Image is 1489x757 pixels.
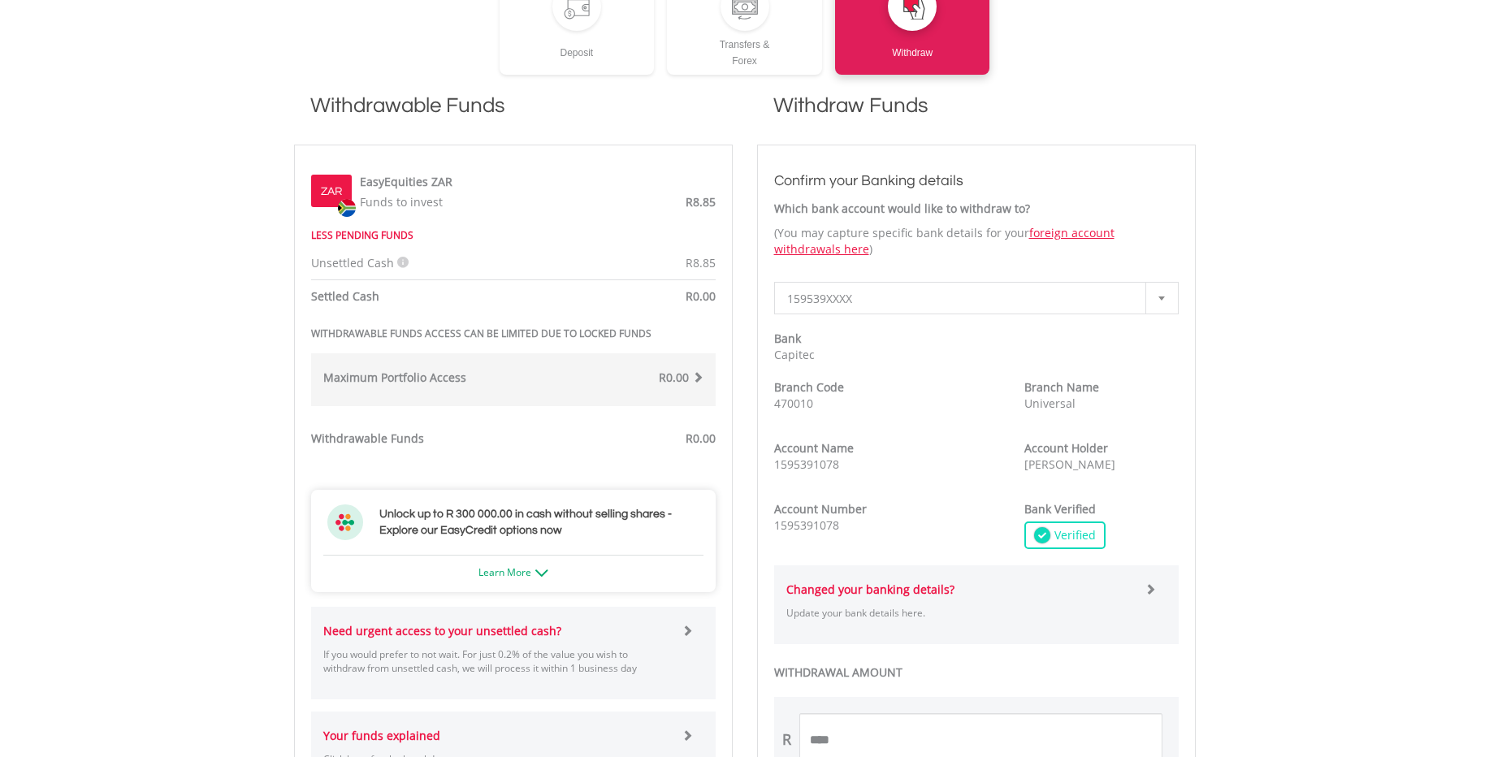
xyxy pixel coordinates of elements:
strong: Your funds explained [323,728,440,743]
strong: LESS PENDING FUNDS [311,228,413,242]
span: R0.00 [659,370,689,385]
strong: Maximum Portfolio Access [323,370,466,385]
a: Learn More [478,565,548,579]
span: Funds to invest [360,194,443,210]
strong: Withdrawable Funds [311,430,424,446]
span: [PERSON_NAME] [1024,456,1115,472]
strong: Bank [774,331,801,346]
strong: Bank Verified [1024,501,1096,517]
div: Transfers & Forex [667,31,822,69]
h1: Withdraw Funds [757,91,1196,136]
span: Capitec [774,347,815,362]
strong: Branch Name [1024,379,1099,395]
p: (You may capture specific bank details for your ) [774,225,1179,257]
label: ZAR [321,184,342,200]
span: 159539XXXX [787,283,1141,315]
h3: Confirm your Banking details [774,170,1179,192]
h1: Withdrawable Funds [294,91,733,136]
span: R8.85 [686,194,716,210]
div: R [782,729,791,751]
label: WITHDRAWAL AMOUNT [774,664,1179,681]
strong: Account Number [774,501,867,517]
span: R0.00 [686,288,716,304]
a: foreign account withdrawals here [774,225,1115,257]
label: EasyEquities ZAR [360,174,452,190]
strong: Account Name [774,440,854,456]
span: Verified [1050,527,1096,543]
strong: Branch Code [774,379,844,395]
p: Update your bank details here. [786,606,1133,620]
span: Unsettled Cash [311,255,394,270]
strong: Need urgent access to your unsettled cash? [323,623,561,638]
span: 470010 [774,396,813,411]
img: ec-arrow-down.png [535,569,548,577]
strong: Changed your banking details? [786,582,954,597]
div: Withdraw [835,31,990,61]
strong: Settled Cash [311,288,379,304]
span: 1595391078 [774,456,839,472]
span: 1595391078 [774,517,839,533]
strong: WITHDRAWABLE FUNDS ACCESS CAN BE LIMITED DUE TO LOCKED FUNDS [311,327,651,340]
span: Universal [1024,396,1076,411]
span: R0.00 [686,430,716,446]
strong: Account Holder [1024,440,1108,456]
p: If you would prefer to not wait. For just 0.2% of the value you wish to withdraw from unsettled c... [323,647,670,675]
img: zar.png [338,199,356,217]
h3: Unlock up to R 300 000.00 in cash without selling shares - Explore our EasyCredit options now [379,506,699,539]
img: ec-flower.svg [327,504,363,540]
strong: Which bank account would like to withdraw to? [774,201,1030,216]
div: Deposit [500,31,655,61]
span: R8.85 [686,255,716,270]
